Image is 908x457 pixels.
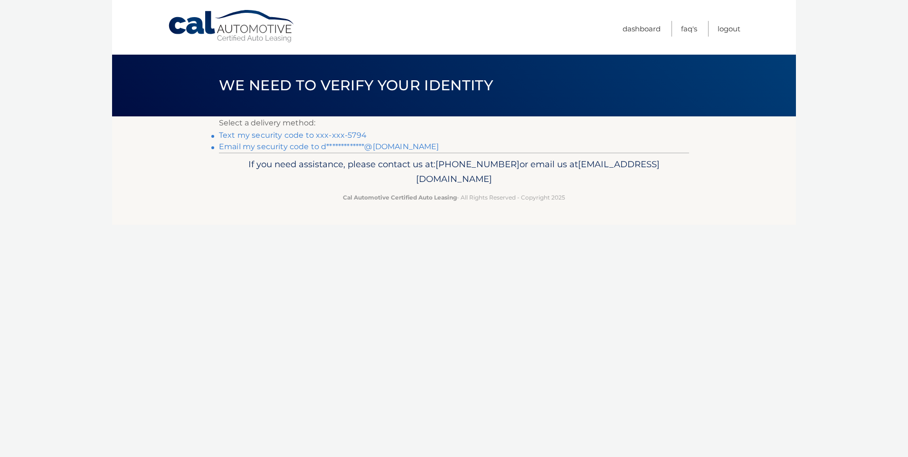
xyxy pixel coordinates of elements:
[225,157,683,187] p: If you need assistance, please contact us at: or email us at
[219,131,367,140] a: Text my security code to xxx-xxx-5794
[718,21,740,37] a: Logout
[219,116,689,130] p: Select a delivery method:
[225,192,683,202] p: - All Rights Reserved - Copyright 2025
[681,21,697,37] a: FAQ's
[343,194,457,201] strong: Cal Automotive Certified Auto Leasing
[435,159,520,170] span: [PHONE_NUMBER]
[168,10,296,43] a: Cal Automotive
[623,21,661,37] a: Dashboard
[219,76,493,94] span: We need to verify your identity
